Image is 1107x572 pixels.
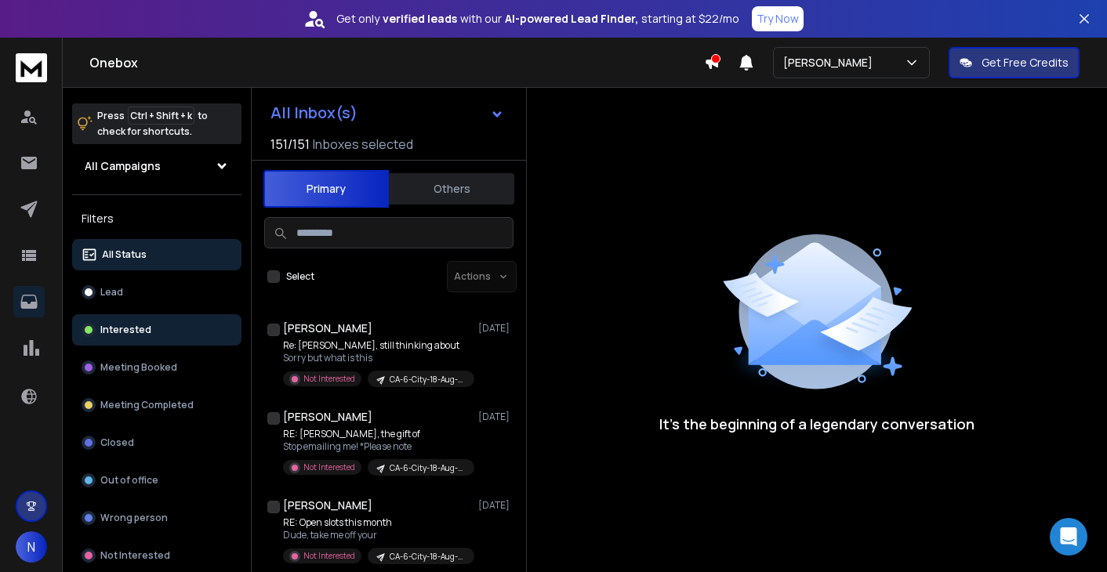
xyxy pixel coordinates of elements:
button: All Inbox(s) [258,97,517,129]
button: All Campaigns [72,150,241,182]
p: Stop emailing me! *Please note [283,440,471,453]
p: [PERSON_NAME] [783,55,879,71]
div: v 4.0.25 [44,25,77,38]
label: Select [286,270,314,283]
button: Meeting Completed [72,389,241,421]
button: Interested [72,314,241,346]
p: Not Interested [100,549,170,562]
button: Not Interested [72,540,241,571]
p: Closed [100,436,134,449]
button: Others [389,172,514,206]
button: Get Free Credits [949,47,1080,78]
h1: [PERSON_NAME] [283,320,372,336]
p: Meeting Completed [100,399,194,411]
button: All Status [72,239,241,270]
h1: All Campaigns [85,158,161,174]
p: Out of office [100,474,158,487]
p: Press to check for shortcuts. [97,108,208,139]
button: Lead [72,277,241,308]
button: N [16,531,47,563]
p: Interested [100,324,151,336]
h1: All Inbox(s) [270,105,358,121]
button: Primary [263,170,389,208]
h3: Filters [72,208,241,230]
img: website_grey.svg [25,41,38,53]
p: CA-6-City-18-Aug-25 [390,551,465,563]
p: Not Interested [303,373,355,385]
div: Open Intercom Messenger [1050,518,1087,556]
h3: Inboxes selected [313,135,413,154]
button: Wrong person [72,502,241,534]
p: Try Now [757,11,799,27]
strong: AI-powered Lead Finder, [505,11,638,27]
h1: Onebox [89,53,704,72]
img: tab_domain_overview_orange.svg [42,91,55,103]
img: logo_orange.svg [25,25,38,38]
strong: verified leads [383,11,457,27]
img: tab_keywords_by_traffic_grey.svg [156,91,169,103]
button: Meeting Booked [72,352,241,383]
p: CA-6-City-18-Aug-25 [390,462,465,474]
div: Domain Overview [60,92,140,103]
h1: [PERSON_NAME] [283,409,372,425]
p: [DATE] [478,322,514,335]
p: [DATE] [478,411,514,423]
p: RE: [PERSON_NAME], the gift of [283,428,471,440]
div: Keywords by Traffic [173,92,264,103]
span: Ctrl + Shift + k [128,107,194,125]
p: All Status [102,248,147,261]
p: Wrong person [100,512,168,524]
p: Get only with our starting at $22/mo [336,11,739,27]
p: CA-6-City-18-Aug-25 [390,374,465,386]
div: Domain: [URL] [41,41,111,53]
img: logo [16,53,47,82]
p: Dude, take me off your [283,529,471,541]
p: It’s the beginning of a legendary conversation [659,413,975,435]
p: Not Interested [303,462,355,473]
p: Meeting Booked [100,361,177,374]
p: Not Interested [303,550,355,562]
p: Get Free Credits [982,55,1069,71]
p: Lead [100,286,123,299]
button: Try Now [752,6,804,31]
p: RE: Open slots this month [283,516,471,529]
h1: [PERSON_NAME] [283,498,372,513]
p: [DATE] [478,499,514,512]
button: Out of office [72,465,241,496]
button: Closed [72,427,241,458]
p: Sorry but what is this [283,352,471,364]
span: 151 / 151 [270,135,310,154]
p: Re: [PERSON_NAME], still thinking about [283,339,471,352]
